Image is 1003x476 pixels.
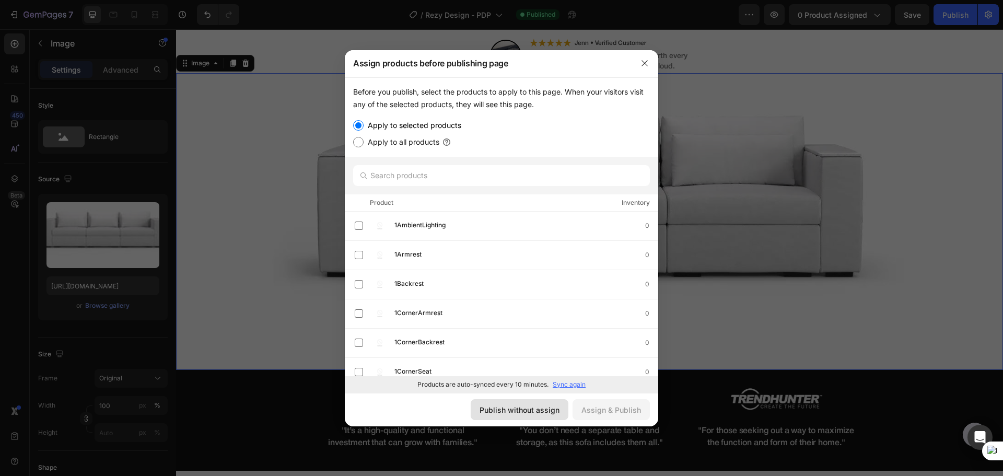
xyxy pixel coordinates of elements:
span: 1CornerArmrest [394,308,442,319]
div: Before you publish, select the products to apply to this page. When your visitors visit any of th... [353,86,650,111]
div: 0 [645,279,658,289]
span: 1CornerBackrest [394,337,445,349]
button: Assign & Publish [573,399,650,420]
div: 0 [645,308,658,319]
div: Inventory [622,198,650,208]
p: "You don’t need a separate table and storage, as this sofa includes them all." [334,396,493,419]
span: 1AmbientLighting [394,220,446,231]
p: Sync again [553,380,586,389]
img: product-img [369,274,390,295]
div: 0 [645,367,658,377]
img: gempages_554720648375567167-b55f367a-e949-4292-a6ae-95c2992386bc.png [314,10,345,42]
div: 0 [645,220,658,231]
img: product-img [369,303,390,324]
img: product-img [369,332,390,353]
div: 0 [645,338,658,348]
p: "It’s a high-quality and functional investment that can grow with families." [147,396,307,419]
div: 0 [645,250,658,260]
div: Product [370,198,393,208]
div: Image [13,29,36,39]
p: Jenn • Verified Customer [399,10,470,18]
label: Apply to selected products [364,119,461,132]
a: Top [786,393,811,418]
img: product-img [369,215,390,236]
span: 1CornerSeat [394,366,431,378]
div: Publish without assign [480,404,559,415]
img: product-img [369,362,390,382]
img: gempages_554720648375567167-6c6b219c-db20-4081-b9c4-d6a0b572da18.webp [346,361,480,382]
img: product-img [369,245,390,265]
input: Search products [353,165,650,186]
button: Publish without assign [471,399,568,420]
div: Assign & Publish [581,404,641,415]
img: gempages_554720648375567167-27a39835-bf9f-4f2b-a20a-515417c25f87.svg [171,362,283,382]
p: Products are auto-synced every 10 minutes. [417,380,549,389]
div: Assign products before publishing page [345,50,631,77]
label: Apply to all products [364,136,439,148]
p: It’s stain-proof, space-saving, and worth every dollar. I still say ‘I love this couch’ out loud. [355,22,512,43]
div: Open Intercom Messenger [967,425,993,450]
p: "For those seeking out a way to maximize the function and form of their home." [520,396,680,419]
span: 1Backrest [394,278,424,290]
img: gempages_554720648375567167-6fc5fdfe-cee6-41c0-9006-eacf7edd68c6.webp [551,358,649,382]
div: /> [345,77,658,393]
span: 1Armrest [394,249,422,261]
